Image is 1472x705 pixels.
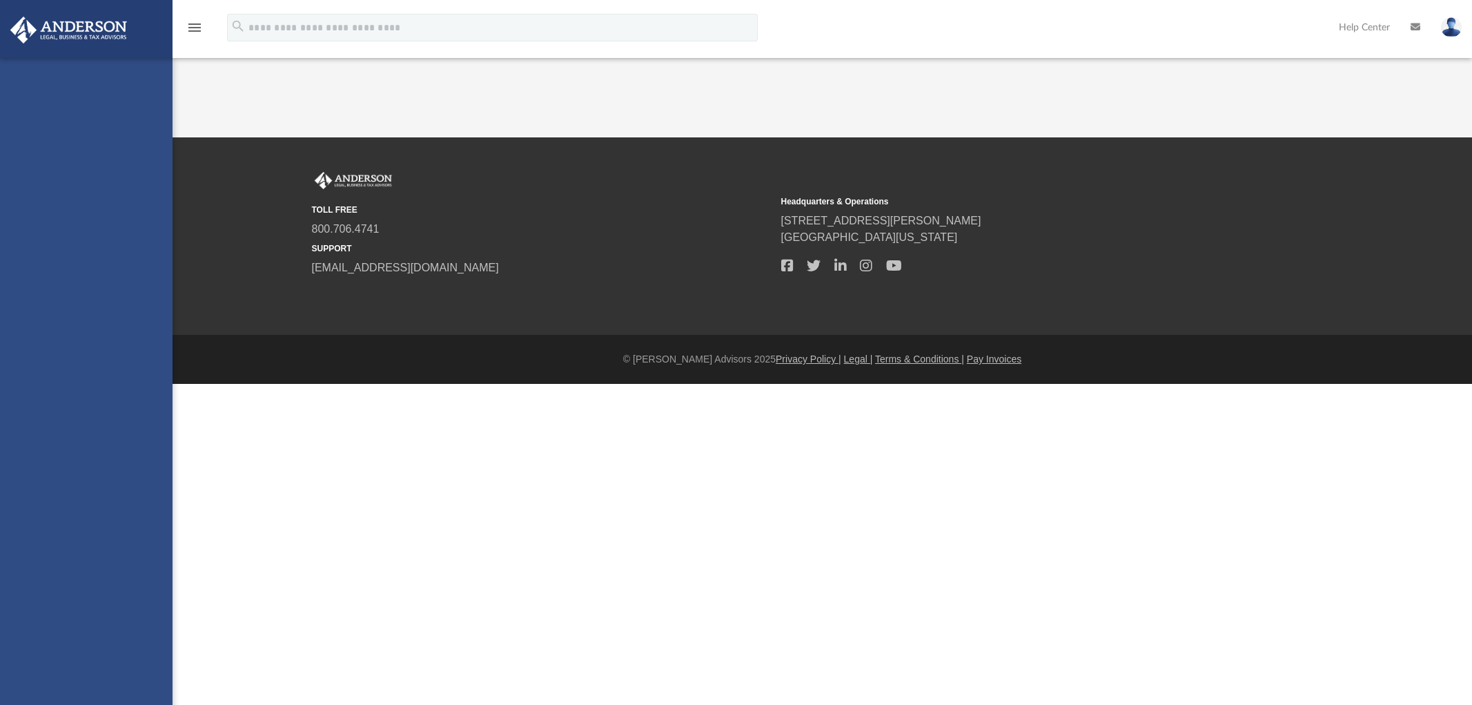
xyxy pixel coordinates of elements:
a: Privacy Policy | [776,354,841,365]
img: Anderson Advisors Platinum Portal [6,17,131,44]
a: menu [186,26,203,36]
small: TOLL FREE [312,204,772,216]
div: © [PERSON_NAME] Advisors 2025 [173,352,1472,367]
img: User Pic [1441,17,1462,37]
i: menu [186,19,203,36]
a: 800.706.4741 [312,223,380,235]
a: Legal | [844,354,873,365]
a: Pay Invoices [967,354,1021,365]
a: Terms & Conditions | [875,354,964,365]
a: [STREET_ADDRESS][PERSON_NAME] [781,215,981,226]
small: SUPPORT [312,242,772,255]
a: [GEOGRAPHIC_DATA][US_STATE] [781,231,958,243]
a: [EMAIL_ADDRESS][DOMAIN_NAME] [312,262,499,273]
img: Anderson Advisors Platinum Portal [312,172,395,190]
small: Headquarters & Operations [781,195,1241,208]
i: search [230,19,246,34]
